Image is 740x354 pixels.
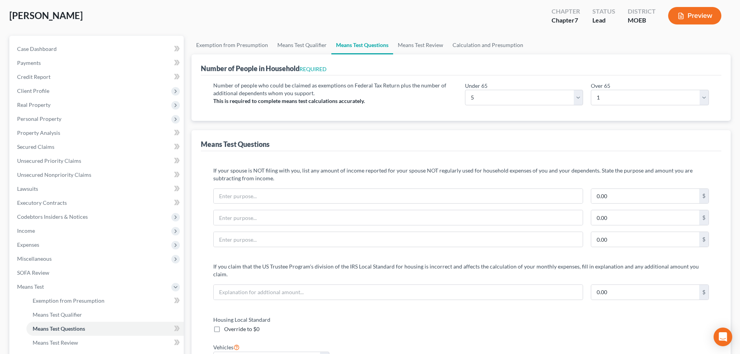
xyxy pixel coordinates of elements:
[552,7,580,16] div: Chapter
[591,232,699,247] input: 0.00
[33,325,85,332] span: Means Test Questions
[17,185,38,192] span: Lawsuits
[699,285,709,300] div: $
[11,56,184,70] a: Payments
[209,316,457,324] label: Housing Local Standard
[699,189,709,204] div: $
[591,82,610,90] label: Over 65
[699,232,709,247] div: $
[17,73,50,80] span: Credit Report
[17,115,61,122] span: Personal Property
[11,266,184,280] a: SOFA Review
[465,82,488,90] label: Under 65
[11,140,184,154] a: Secured Claims
[26,294,184,308] a: Exemption from Presumption
[628,16,656,25] div: MOEB
[213,167,709,182] p: If your spouse is NOT filing with you, list any amount of income reported for your spouse NOT reg...
[17,227,35,234] span: Income
[17,143,54,150] span: Secured Claims
[591,285,699,300] input: 0.00
[9,10,83,21] span: [PERSON_NAME]
[214,189,583,204] input: Enter purpose...
[33,311,82,318] span: Means Test Qualifier
[628,7,656,16] div: District
[17,269,49,276] span: SOFA Review
[17,241,39,248] span: Expenses
[17,129,60,136] span: Property Analysis
[26,308,184,322] a: Means Test Qualifier
[201,140,270,149] div: Means Test Questions
[273,36,331,54] a: Means Test Qualifier
[592,7,615,16] div: Status
[17,213,88,220] span: Codebtors Insiders & Notices
[592,16,615,25] div: Lead
[11,168,184,182] a: Unsecured Nonpriority Claims
[214,232,583,247] input: Enter purpose...
[17,45,57,52] span: Case Dashboard
[214,285,583,300] input: Explanation for addtional amount...
[201,64,327,73] div: Number of People in Household
[213,342,240,352] label: Vehicles
[11,154,184,168] a: Unsecured Priority Claims
[17,255,52,262] span: Miscellaneous
[591,189,699,204] input: 0.00
[11,182,184,196] a: Lawsuits
[213,82,457,97] p: Number of people who could be claimed as exemptions on Federal Tax Return plus the number of addi...
[17,101,50,108] span: Real Property
[26,336,184,350] a: Means Test Review
[11,70,184,84] a: Credit Report
[17,157,81,164] span: Unsecured Priority Claims
[17,283,44,290] span: Means Test
[33,297,104,304] span: Exemption from Presumption
[17,171,91,178] span: Unsecured Nonpriority Claims
[224,326,259,332] span: Override to $0
[26,322,184,336] a: Means Test Questions
[393,36,448,54] a: Means Test Review
[17,59,41,66] span: Payments
[714,328,732,346] div: Open Intercom Messenger
[11,42,184,56] a: Case Dashboard
[214,210,583,225] input: Enter purpose...
[213,98,365,104] strong: This is required to complete means test calculations accurately.
[11,196,184,210] a: Executory Contracts
[331,36,393,54] a: Means Test Questions
[17,199,67,206] span: Executory Contracts
[575,16,578,24] span: 7
[192,36,273,54] a: Exemption from Presumption
[699,210,709,225] div: $
[448,36,528,54] a: Calculation and Presumption
[33,339,78,346] span: Means Test Review
[668,7,721,24] button: Preview
[17,87,49,94] span: Client Profile
[11,126,184,140] a: Property Analysis
[213,263,709,278] p: If you claim that the US Trustee Program's division of the IRS Local Standard for housing is inco...
[591,210,699,225] input: 0.00
[299,66,327,72] span: REQUIRED
[552,16,580,25] div: Chapter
